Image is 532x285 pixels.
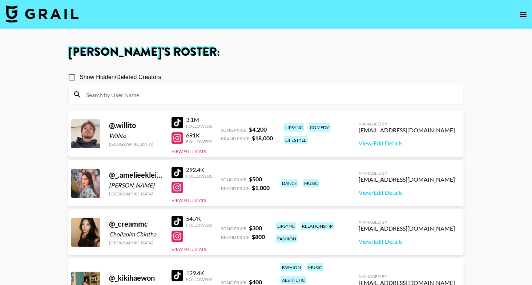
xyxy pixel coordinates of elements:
[284,123,304,132] div: lipsync
[359,219,455,225] div: Managed By
[109,141,163,147] div: [GEOGRAPHIC_DATA]
[82,89,459,100] input: Search by User Name
[281,276,306,284] div: aesthetic
[109,273,163,282] div: @ _kikihaewon
[109,231,163,238] div: Chollapim Chinthammit
[186,132,212,139] div: 691K
[284,136,308,144] div: lifestyle
[359,127,455,134] div: [EMAIL_ADDRESS][DOMAIN_NAME]
[303,179,319,187] div: music
[80,73,161,82] span: Show Hidden/Deleted Creators
[186,139,212,144] div: Followers
[221,186,250,191] span: Brand Price:
[249,224,262,231] strong: $ 300
[252,184,270,191] strong: $ 1,000
[276,235,298,243] div: fashion
[249,175,262,182] strong: $ 500
[281,263,302,272] div: fashion
[109,170,163,179] div: @ _.amelieeklein._
[249,126,267,133] strong: $ 4,200
[109,182,163,189] div: [PERSON_NAME]
[172,247,206,252] button: View Full Stats
[186,277,212,282] div: Followers
[359,189,455,196] a: View/Edit Details
[252,233,265,240] strong: $ 800
[109,132,163,139] div: Willito
[359,274,455,279] div: Managed By
[307,263,323,272] div: music
[109,191,163,197] div: [GEOGRAPHIC_DATA]
[276,222,296,230] div: lipsync
[186,215,212,222] div: 54.7K
[359,121,455,127] div: Managed By
[68,46,464,58] h1: [PERSON_NAME] 's Roster:
[186,173,212,179] div: Followers
[172,149,206,154] button: View Full Stats
[6,5,78,22] img: Grail Talent
[252,135,273,141] strong: $ 18,000
[186,116,212,123] div: 3.1M
[281,179,298,187] div: dance
[186,269,212,277] div: 129.4K
[359,140,455,147] a: View/Edit Details
[359,170,455,176] div: Managed By
[186,222,212,228] div: Followers
[109,121,163,130] div: @ .willito
[359,225,455,232] div: [EMAIL_ADDRESS][DOMAIN_NAME]
[359,176,455,183] div: [EMAIL_ADDRESS][DOMAIN_NAME]
[186,166,212,173] div: 292.4K
[516,7,531,22] button: open drawer
[221,226,247,231] span: Song Price:
[221,235,250,240] span: Brand Price:
[186,123,212,129] div: Followers
[221,127,247,133] span: Song Price:
[109,219,163,228] div: @ _creammc
[221,136,250,141] span: Brand Price:
[359,238,455,245] a: View/Edit Details
[309,123,331,132] div: comedy
[109,240,163,245] div: [GEOGRAPHIC_DATA]
[221,177,247,182] span: Song Price:
[172,198,206,203] button: View Full Stats
[301,222,334,230] div: relationship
